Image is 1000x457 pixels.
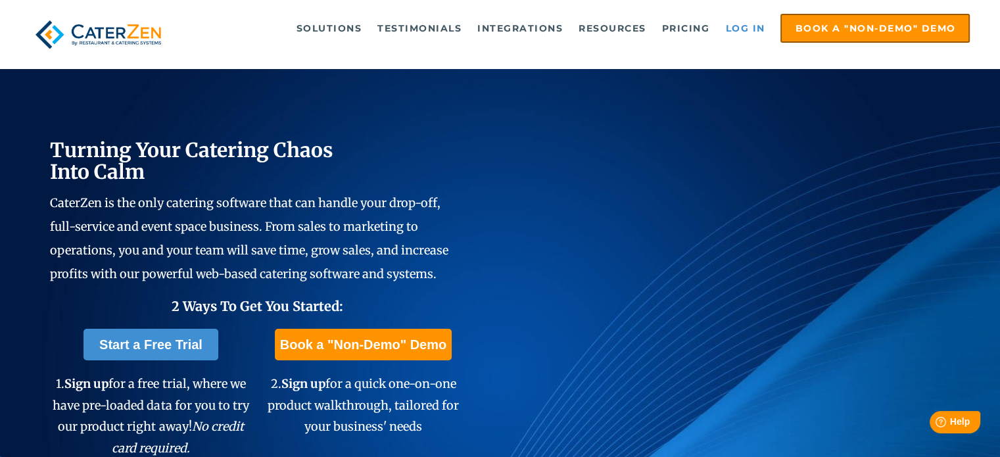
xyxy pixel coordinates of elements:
[655,15,717,41] a: Pricing
[883,406,986,443] iframe: Help widget launcher
[572,15,653,41] a: Resources
[371,15,468,41] a: Testimonials
[268,376,459,434] span: 2. for a quick one-on-one product walkthrough, tailored for your business' needs
[64,376,108,391] span: Sign up
[191,14,970,43] div: Navigation Menu
[275,329,452,360] a: Book a "Non-Demo" Demo
[780,14,970,43] a: Book a "Non-Demo" Demo
[30,14,167,55] img: caterzen
[50,195,448,281] span: CaterZen is the only catering software that can handle your drop-off, full-service and event spac...
[171,298,343,314] span: 2 Ways To Get You Started:
[719,15,771,41] a: Log in
[290,15,369,41] a: Solutions
[112,419,244,455] em: No credit card required.
[53,376,249,455] span: 1. for a free trial, where we have pre-loaded data for you to try our product right away!
[471,15,569,41] a: Integrations
[83,329,218,360] a: Start a Free Trial
[281,376,325,391] span: Sign up
[50,137,333,184] span: Turning Your Catering Chaos Into Calm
